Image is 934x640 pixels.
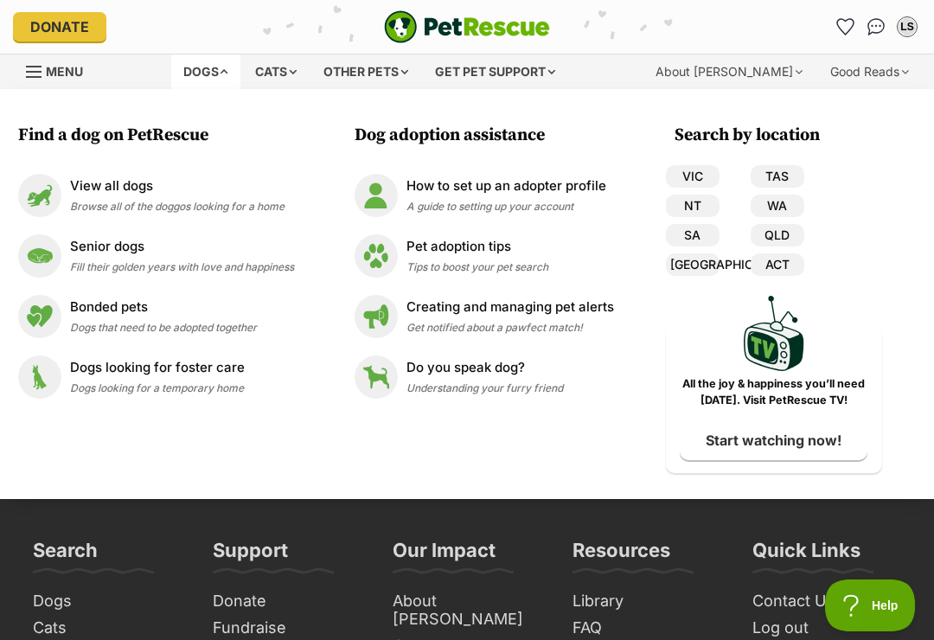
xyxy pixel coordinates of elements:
[825,579,917,631] iframe: Help Scout Beacon - Open
[666,165,720,188] a: VIC
[70,298,257,317] p: Bonded pets
[751,224,804,246] a: QLD
[680,420,867,460] a: Start watching now!
[666,253,720,276] a: [GEOGRAPHIC_DATA]
[18,124,303,148] h3: Find a dog on PetRescue
[311,54,420,89] div: Other pets
[18,174,61,217] img: View all dogs
[70,358,245,378] p: Dogs looking for foster care
[745,588,908,615] a: Contact Us
[831,13,859,41] a: Favourites
[899,18,916,35] div: LS
[355,295,398,338] img: Creating and managing pet alerts
[355,295,614,338] a: Creating and managing pet alerts Creating and managing pet alerts Get notified about a pawfect ma...
[355,234,614,278] a: Pet adoption tips Pet adoption tips Tips to boost your pet search
[751,165,804,188] a: TAS
[206,588,368,615] a: Donate
[355,234,398,278] img: Pet adoption tips
[406,176,606,196] p: How to set up an adopter profile
[70,321,257,334] span: Dogs that need to be adopted together
[679,376,869,409] p: All the joy & happiness you’ll need [DATE]. Visit PetRescue TV!
[355,355,398,399] img: Do you speak dog?
[675,124,882,148] h3: Search by location
[406,298,614,317] p: Creating and managing pet alerts
[70,176,285,196] p: View all dogs
[384,10,550,43] img: logo-e224e6f780fb5917bec1dbf3a21bbac754714ae5b6737aabdf751b685950b380.svg
[423,54,567,89] div: Get pet support
[573,538,670,573] h3: Resources
[406,200,573,213] span: A guide to setting up your account
[171,54,240,89] div: Dogs
[893,13,921,41] button: My account
[406,381,563,394] span: Understanding your furry friend
[26,54,95,86] a: Menu
[26,588,189,615] a: Dogs
[643,54,815,89] div: About [PERSON_NAME]
[406,321,583,334] span: Get notified about a pawfect match!
[393,538,496,573] h3: Our Impact
[33,538,98,573] h3: Search
[18,234,294,278] a: Senior dogs Senior dogs Fill their golden years with love and happiness
[566,588,728,615] a: Library
[752,538,860,573] h3: Quick Links
[355,174,614,217] a: How to set up an adopter profile How to set up an adopter profile A guide to setting up your account
[18,174,294,217] a: View all dogs View all dogs Browse all of the doggos looking for a home
[355,124,623,148] h3: Dog adoption assistance
[70,381,244,394] span: Dogs looking for a temporary home
[18,295,61,338] img: Bonded pets
[867,18,886,35] img: chat-41dd97257d64d25036548639549fe6c8038ab92f7586957e7f3b1b290dea8141.svg
[666,195,720,217] a: NT
[666,224,720,246] a: SA
[18,234,61,278] img: Senior dogs
[355,355,614,399] a: Do you speak dog? Do you speak dog? Understanding your furry friend
[406,237,548,257] p: Pet adoption tips
[18,355,61,399] img: Dogs looking for foster care
[406,260,548,273] span: Tips to boost your pet search
[70,260,294,273] span: Fill their golden years with love and happiness
[355,174,398,217] img: How to set up an adopter profile
[70,237,294,257] p: Senior dogs
[751,253,804,276] a: ACT
[862,13,890,41] a: Conversations
[744,296,804,371] img: PetRescue TV logo
[406,358,563,378] p: Do you speak dog?
[831,13,921,41] ul: Account quick links
[46,64,83,79] span: Menu
[213,538,288,573] h3: Support
[386,588,548,632] a: About [PERSON_NAME]
[13,12,106,42] a: Donate
[751,195,804,217] a: WA
[243,54,309,89] div: Cats
[818,54,921,89] div: Good Reads
[384,10,550,43] a: PetRescue
[18,295,294,338] a: Bonded pets Bonded pets Dogs that need to be adopted together
[18,355,294,399] a: Dogs looking for foster care Dogs looking for foster care Dogs looking for a temporary home
[70,200,285,213] span: Browse all of the doggos looking for a home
